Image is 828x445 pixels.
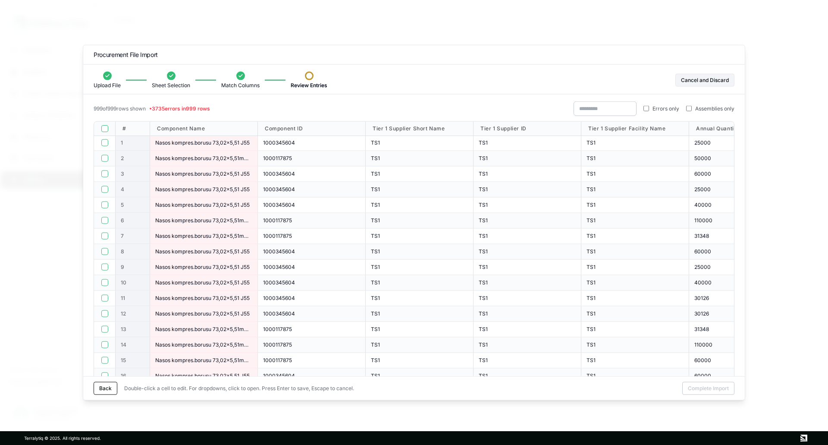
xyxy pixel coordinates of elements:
[371,295,380,302] span: TS1
[371,372,380,379] span: TS1
[263,139,295,146] span: 1000345604
[581,368,689,384] div: TS1
[263,202,295,208] span: 1000345604
[157,125,205,132] span: Component Name
[479,326,488,333] span: TS1
[586,202,596,208] span: TS1
[371,341,380,348] span: TS1
[366,275,474,290] div: TS1
[121,217,124,224] span: 6
[371,357,380,364] span: TS1
[474,151,581,166] div: TS1
[258,213,366,228] div: 1000117875
[155,310,250,317] span: Nasos kompres.borusu 73,02x5,51 J55
[155,248,250,255] span: Nasos kompres.borusu 73,02x5,51 J55
[258,228,366,244] div: 1000117875
[366,228,474,244] div: TS1
[258,337,366,353] div: 1000117875
[121,139,123,146] span: 1
[366,368,474,384] div: TS1
[94,382,117,395] button: Back
[581,182,689,197] div: TS1
[366,306,474,322] div: TS1
[689,121,797,136] div: Annual Quantity (# SKUs per year)
[121,170,124,177] span: 3
[586,233,596,240] span: TS1
[116,275,150,290] div: 10
[586,139,596,146] span: TS1
[116,259,150,275] div: 9
[263,233,292,240] span: 1000117875
[586,155,596,162] span: TS1
[474,259,581,275] div: TS1
[366,259,474,275] div: TS1
[652,105,679,112] span: Errors only
[689,244,797,259] div: 60000
[689,166,797,182] div: 60000
[121,186,124,193] span: 4
[694,279,712,286] span: 40000
[694,233,709,240] span: 31348
[586,295,596,302] span: TS1
[694,264,711,271] span: 25000
[291,82,327,88] span: Review Entries
[643,106,649,111] input: Errors only
[689,228,797,244] div: 31348
[581,275,689,290] div: TS1
[479,357,488,364] span: TS1
[263,279,295,286] span: 1000345604
[263,155,292,162] span: 1000117875
[116,228,150,244] div: 7
[121,155,124,162] span: 2
[258,353,366,368] div: 1000117875
[155,372,250,379] span: Nasos kompres.borusu 73,02x5,51 J55
[94,82,121,88] span: Upload File
[258,322,366,337] div: 1000117875
[116,121,150,136] div: #
[694,295,709,302] span: 30126
[479,264,488,271] span: TS1
[474,275,581,290] div: TS1
[366,121,474,136] div: Tier 1 Supplier Short Name
[155,217,252,224] span: Nasos kompres.borusu 73,02x5,51mm P110
[155,357,252,364] span: Nasos kompres.borusu 73,02x5,51mm P110
[479,279,488,286] span: TS1
[121,310,126,317] span: 12
[263,326,292,333] span: 1000117875
[581,151,689,166] div: TS1
[479,139,488,146] span: TS1
[94,50,734,59] h2: Procurement File Import
[581,166,689,182] div: TS1
[686,106,692,111] input: Assemblies only
[479,295,488,302] span: TS1
[479,155,488,162] span: TS1
[258,182,366,197] div: 1000345604
[694,217,712,224] span: 110000
[474,166,581,182] div: TS1
[116,306,150,322] div: 12
[689,290,797,306] div: 30126
[366,290,474,306] div: TS1
[474,306,581,322] div: TS1
[155,155,252,162] span: Nasos kompres.borusu 73,02x5,51mm P110
[695,105,734,112] span: Assemblies only
[588,125,665,132] span: Tier 1 Supplier Facility Name
[258,259,366,275] div: 1000345604
[696,125,789,132] span: Annual Quantity (# SKUs per year)
[474,135,581,151] div: TS1
[694,341,712,348] span: 110000
[586,279,596,286] span: TS1
[121,202,124,208] span: 5
[116,182,150,197] div: 4
[474,213,581,228] div: TS1
[474,182,581,197] div: TS1
[121,233,124,240] span: 7
[121,326,126,333] span: 13
[586,217,596,224] span: TS1
[371,217,380,224] span: TS1
[258,368,366,384] div: 1000345604
[366,197,474,213] div: TS1
[116,290,150,306] div: 11
[116,322,150,337] div: 13
[474,290,581,306] div: TS1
